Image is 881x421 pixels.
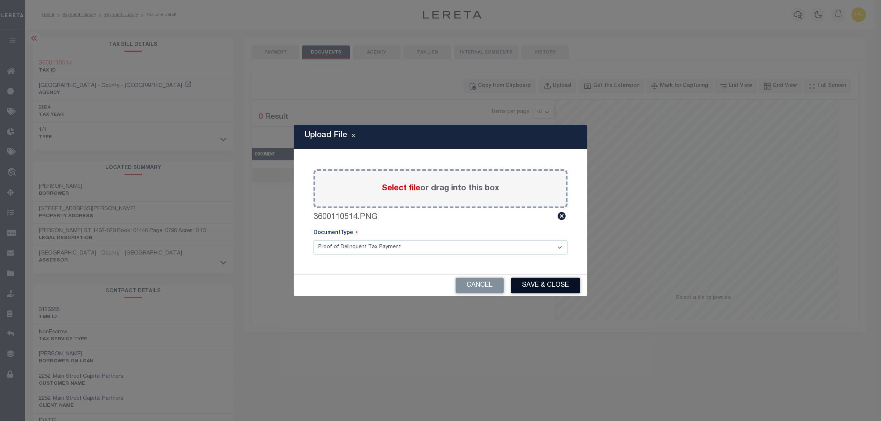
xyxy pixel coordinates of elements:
label: 3600110514.PNG [313,211,377,223]
span: Select file [382,184,420,193]
label: or drag into this box [382,183,499,195]
button: Close [347,132,360,141]
button: Cancel [456,278,504,293]
button: Save & Close [511,278,580,293]
h5: Upload File [305,131,347,140]
label: DocumentType [313,229,358,237]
